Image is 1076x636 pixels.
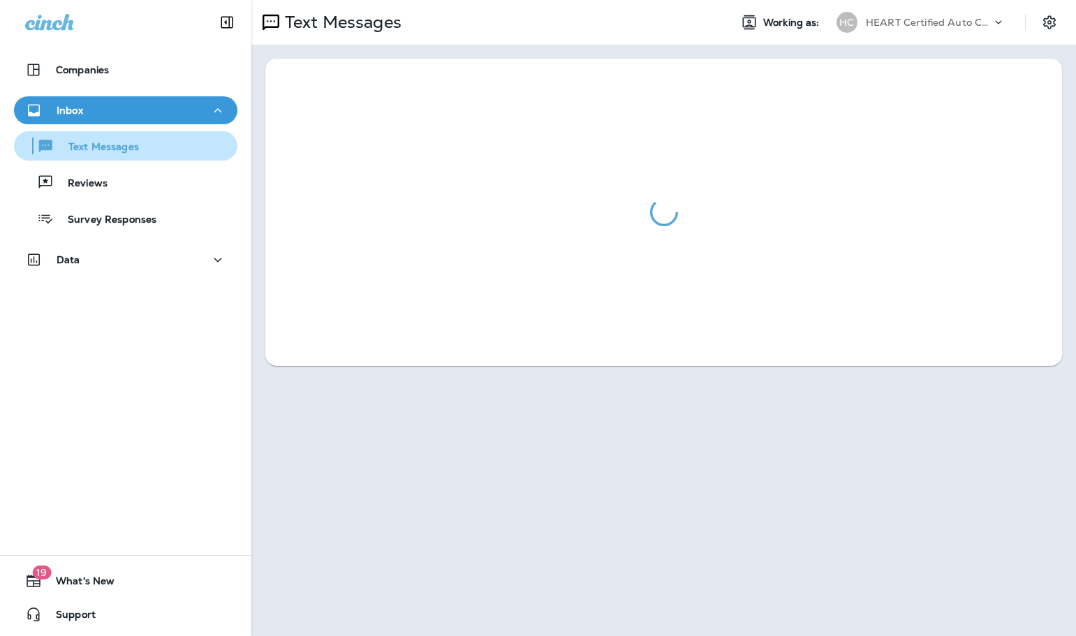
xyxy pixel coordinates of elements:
[42,575,115,592] span: What's New
[54,141,139,154] p: Text Messages
[207,8,246,36] button: Collapse Sidebar
[57,105,83,116] p: Inbox
[42,609,96,626] span: Support
[14,600,237,628] button: Support
[14,246,237,274] button: Data
[14,567,237,595] button: 19What's New
[32,565,51,579] span: 19
[56,64,109,75] p: Companies
[14,204,237,233] button: Survey Responses
[54,177,108,191] p: Reviews
[14,96,237,124] button: Inbox
[866,17,992,28] p: HEART Certified Auto Care
[14,168,237,197] button: Reviews
[54,214,156,227] p: Survey Responses
[57,254,80,265] p: Data
[763,17,823,29] span: Working as:
[279,12,401,33] p: Text Messages
[1037,10,1062,35] button: Settings
[14,131,237,161] button: Text Messages
[837,12,857,33] div: HC
[14,56,237,84] button: Companies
